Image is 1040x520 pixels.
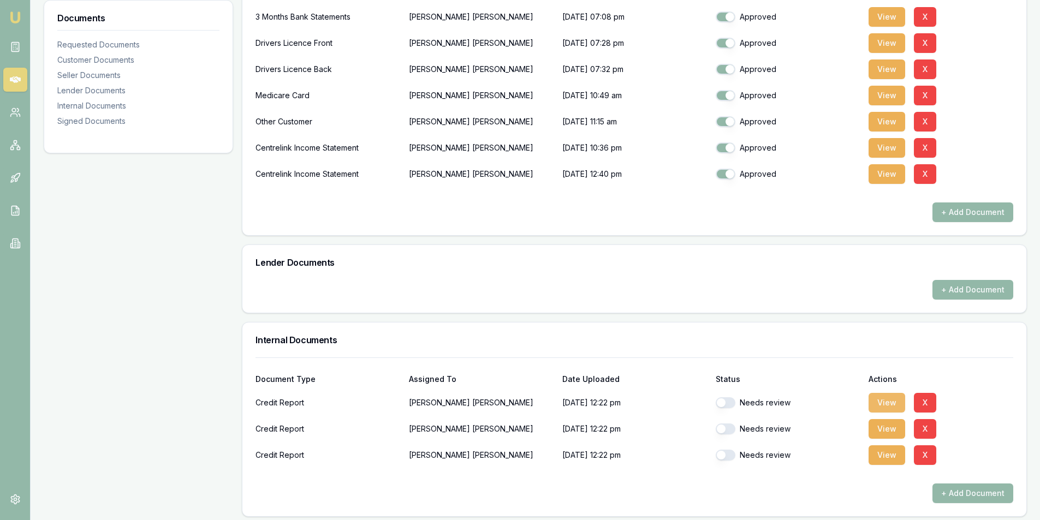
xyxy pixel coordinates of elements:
div: Centrelink Income Statement [255,163,400,185]
p: [DATE] 07:32 pm [562,58,707,80]
p: [DATE] 10:36 pm [562,137,707,159]
p: [DATE] 12:22 pm [562,392,707,414]
p: [DATE] 11:15 am [562,111,707,133]
button: X [914,33,936,53]
button: View [869,86,905,105]
button: View [869,164,905,184]
div: Lender Documents [57,85,219,96]
div: Internal Documents [57,100,219,111]
div: Centrelink Income Statement [255,137,400,159]
button: View [869,138,905,158]
div: Other Customer [255,111,400,133]
div: Date Uploaded [562,375,707,383]
button: + Add Document [932,280,1013,300]
button: + Add Document [932,483,1013,503]
h3: Documents [57,14,219,22]
button: View [869,419,905,439]
div: Drivers Licence Front [255,32,400,54]
div: Seller Documents [57,70,219,81]
div: Approved [716,169,860,180]
button: X [914,138,936,158]
p: [PERSON_NAME] [PERSON_NAME] [409,418,554,440]
button: X [914,59,936,79]
p: [DATE] 12:22 pm [562,444,707,466]
h3: Internal Documents [255,336,1013,344]
div: Requested Documents [57,39,219,50]
button: View [869,112,905,132]
div: Approved [716,11,860,22]
button: X [914,7,936,27]
p: [PERSON_NAME] [PERSON_NAME] [409,444,554,466]
button: View [869,59,905,79]
p: [PERSON_NAME] [PERSON_NAME] [409,32,554,54]
button: + Add Document [932,202,1013,222]
div: Approved [716,90,860,101]
p: [DATE] 10:49 am [562,85,707,106]
button: X [914,419,936,439]
div: Approved [716,116,860,127]
div: Customer Documents [57,55,219,65]
button: View [869,393,905,413]
p: [PERSON_NAME] [PERSON_NAME] [409,163,554,185]
p: [DATE] 07:08 pm [562,6,707,28]
div: Needs review [716,423,860,434]
p: [PERSON_NAME] [PERSON_NAME] [409,85,554,106]
div: Credit Report [255,392,400,414]
p: [DATE] 07:28 pm [562,32,707,54]
button: View [869,445,905,465]
div: Approved [716,142,860,153]
div: 3 Months Bank Statements [255,6,400,28]
p: [PERSON_NAME] [PERSON_NAME] [409,111,554,133]
p: [DATE] 12:40 pm [562,163,707,185]
div: Approved [716,64,860,75]
div: Drivers Licence Back [255,58,400,80]
div: Signed Documents [57,116,219,127]
button: X [914,86,936,105]
div: Assigned To [409,375,554,383]
div: Credit Report [255,418,400,440]
button: X [914,393,936,413]
button: View [869,7,905,27]
div: Credit Report [255,444,400,466]
div: Needs review [716,450,860,461]
div: Needs review [716,397,860,408]
p: [PERSON_NAME] [PERSON_NAME] [409,392,554,414]
div: Approved [716,38,860,49]
p: [PERSON_NAME] [PERSON_NAME] [409,6,554,28]
div: Document Type [255,375,400,383]
button: X [914,112,936,132]
button: View [869,33,905,53]
p: [DATE] 12:22 pm [562,418,707,440]
div: Actions [869,375,1013,383]
p: [PERSON_NAME] [PERSON_NAME] [409,58,554,80]
button: X [914,164,936,184]
h3: Lender Documents [255,258,1013,267]
img: emu-icon-u.png [9,11,22,24]
div: Status [716,375,860,383]
button: X [914,445,936,465]
div: Medicare Card [255,85,400,106]
p: [PERSON_NAME] [PERSON_NAME] [409,137,554,159]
